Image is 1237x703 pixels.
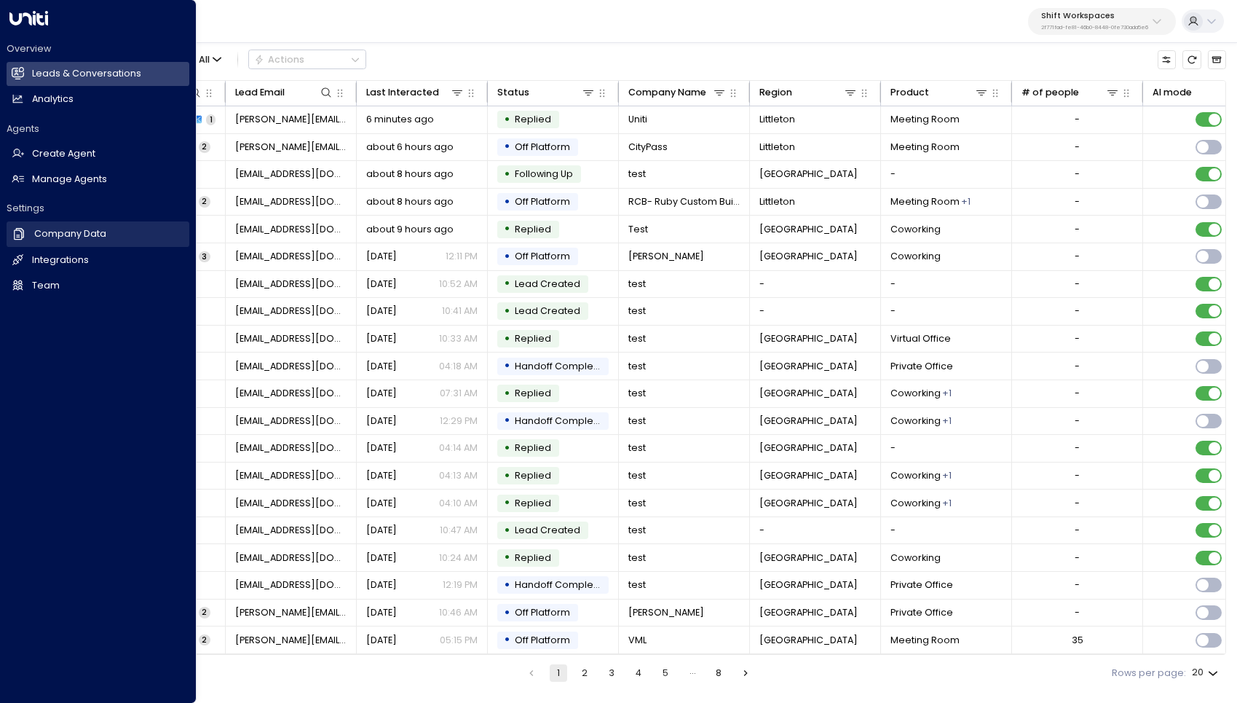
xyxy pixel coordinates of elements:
div: Actions [254,54,304,66]
span: Handoff Completed [515,360,609,372]
span: brendaburton@ymail.com [235,606,347,619]
span: Denver [759,360,858,373]
div: - [1075,606,1080,619]
div: # of people [1021,85,1079,101]
a: Manage Agents [7,168,189,192]
span: Littleton [759,195,795,208]
span: Lead Created [515,305,580,317]
span: Denver [759,223,858,236]
span: test [628,387,646,400]
span: Leah Treece [628,250,704,263]
p: 2f771fad-fe81-46b0-8448-0fe730ada5e6 [1041,25,1148,31]
span: Off Platform [515,195,570,208]
a: Analytics [7,87,189,111]
div: Company Name [628,85,706,101]
div: • [504,629,510,651]
div: Product [890,85,929,101]
h2: Team [32,279,60,293]
span: Coworking [890,250,941,263]
td: - [881,298,1012,325]
span: Yesterday [366,606,397,619]
div: Region [759,85,792,101]
span: test [628,278,646,291]
div: Private Office [961,195,971,208]
div: Private Office [942,497,952,510]
div: - [1075,524,1080,537]
div: - [1075,551,1080,565]
span: Oct 03, 2025 [366,634,397,647]
span: Littleton [759,141,795,154]
span: Replied [515,469,551,482]
div: - [1075,195,1080,208]
span: Coworking [890,223,941,236]
span: 2 [199,607,210,618]
h2: Overview [7,42,189,55]
span: RCB- Ruby Custom Builders [628,195,740,208]
span: Yesterday [366,250,397,263]
span: test@gmail.com [235,360,347,373]
p: 10:41 AM [442,305,478,318]
span: Lead Created [515,278,580,290]
h2: Leads & Conversations [32,67,141,81]
span: test@gmail.com [235,278,347,291]
td: - [881,517,1012,544]
div: Company Name [628,85,727,101]
span: Meeting Room [890,634,960,647]
span: test [628,524,646,537]
span: BRENDA BURTON [628,606,704,619]
span: Denver [759,168,858,181]
div: Region [759,85,858,101]
div: - [1075,469,1080,482]
button: page 1 [550,664,567,682]
div: - [1075,415,1080,428]
p: 12:19 PM [443,578,478,592]
span: test@gmail.com [235,415,347,428]
div: Private Office [942,387,952,400]
div: • [504,409,510,432]
span: Yesterday [366,278,397,291]
h2: Settings [7,202,189,215]
span: Coworking [890,387,941,400]
span: Replied [515,223,551,235]
td: - [750,271,881,298]
p: 12:11 PM [446,250,478,263]
div: Lead Email [235,85,285,101]
span: test@gmail.com [235,387,347,400]
span: test@gmail.com [235,551,347,565]
div: • [504,246,510,268]
span: Denver [759,578,858,592]
div: • [504,546,510,569]
p: 12:29 PM [440,415,478,428]
div: AI mode [1153,85,1192,101]
span: Off Platform [515,141,570,153]
div: • [504,492,510,514]
span: CityPass [628,141,668,154]
span: leahtreece00@gmail.com [235,250,347,263]
span: Coworking [890,469,941,482]
p: 10:33 AM [439,332,478,345]
button: Go to page 2 [576,664,593,682]
span: Private Office [890,606,953,619]
span: test@gmail.com [235,578,347,592]
span: desiree@citypass.com [235,141,347,154]
p: Shift Workspaces [1041,12,1148,20]
span: test [628,360,646,373]
div: - [1075,441,1080,455]
div: • [504,218,510,240]
span: Off Platform [515,634,570,646]
p: 10:46 AM [439,606,478,619]
span: 6 minutes ago [366,113,434,126]
span: about 8 hours ago [366,168,454,181]
span: allison@getuniti.com [235,113,347,126]
span: Virtual Office [890,332,951,345]
span: Denver [759,415,858,428]
span: Following Up [515,168,573,180]
a: Integrations [7,248,189,272]
span: Aug 07, 2025 [366,578,397,592]
span: Aug 21, 2025 [366,551,397,565]
span: Denver [759,551,858,565]
span: Replied [515,113,551,125]
div: • [504,519,510,542]
div: - [1075,278,1080,291]
div: - [1075,332,1080,345]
